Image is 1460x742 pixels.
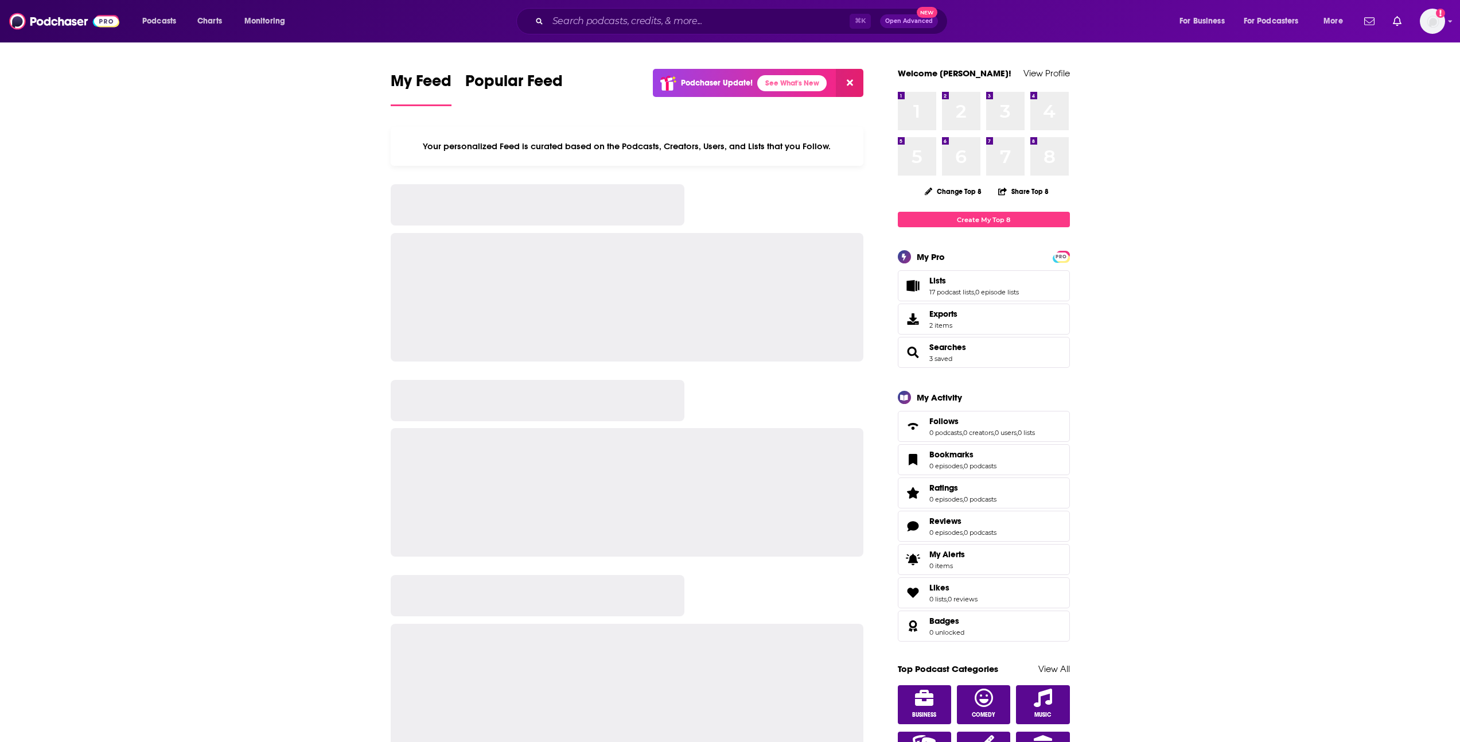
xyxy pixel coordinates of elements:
[929,549,965,560] span: My Alerts
[929,529,963,537] a: 0 episodes
[465,71,563,98] span: Popular Feed
[244,13,285,29] span: Monitoring
[972,712,995,718] span: Comedy
[527,8,959,34] div: Search podcasts, credits, & more...
[1236,12,1315,30] button: open menu
[975,288,1019,296] a: 0 episode lists
[963,462,964,470] span: ,
[902,344,925,360] a: Searches
[902,278,925,294] a: Lists
[898,337,1070,368] span: Searches
[929,449,974,460] span: Bookmarks
[1323,13,1343,29] span: More
[142,13,176,29] span: Podcasts
[197,13,222,29] span: Charts
[947,595,948,603] span: ,
[902,418,925,434] a: Follows
[957,685,1011,724] a: Comedy
[929,483,996,493] a: Ratings
[465,71,563,106] a: Popular Feed
[929,342,966,352] a: Searches
[898,511,1070,542] span: Reviews
[1018,429,1035,437] a: 0 lists
[391,71,451,106] a: My Feed
[929,628,964,636] a: 0 unlocked
[898,212,1070,227] a: Create My Top 8
[929,321,957,329] span: 2 items
[1016,685,1070,724] a: Music
[236,12,300,30] button: open menu
[962,429,963,437] span: ,
[1420,9,1445,34] img: User Profile
[963,529,964,537] span: ,
[929,355,952,363] a: 3 saved
[902,311,925,327] span: Exports
[1388,11,1406,31] a: Show notifications dropdown
[898,663,998,674] a: Top Podcast Categories
[1054,252,1068,261] span: PRO
[929,595,947,603] a: 0 lists
[1179,13,1225,29] span: For Business
[929,449,996,460] a: Bookmarks
[964,462,996,470] a: 0 podcasts
[995,429,1017,437] a: 0 users
[974,288,975,296] span: ,
[929,309,957,319] span: Exports
[929,516,996,526] a: Reviews
[885,18,933,24] span: Open Advanced
[929,495,963,503] a: 0 episodes
[929,288,974,296] a: 17 podcast lists
[929,616,964,626] a: Badges
[912,712,936,718] span: Business
[681,78,753,88] p: Podchaser Update!
[898,544,1070,575] a: My Alerts
[880,14,938,28] button: Open AdvancedNew
[902,485,925,501] a: Ratings
[929,462,963,470] a: 0 episodes
[917,392,962,403] div: My Activity
[902,618,925,634] a: Badges
[929,562,965,570] span: 0 items
[898,611,1070,642] span: Badges
[757,75,827,91] a: See What's New
[898,685,952,724] a: Business
[902,518,925,534] a: Reviews
[391,71,451,98] span: My Feed
[1034,712,1051,718] span: Music
[898,411,1070,442] span: Follows
[1360,11,1379,31] a: Show notifications dropdown
[9,10,119,32] img: Podchaser - Follow, Share and Rate Podcasts
[1038,663,1070,674] a: View All
[1436,9,1445,18] svg: Email not verified
[134,12,191,30] button: open menu
[902,452,925,468] a: Bookmarks
[929,416,959,426] span: Follows
[1420,9,1445,34] span: Logged in as EllaRoseMurphy
[548,12,850,30] input: Search podcasts, credits, & more...
[1054,252,1068,261] a: PRO
[1017,429,1018,437] span: ,
[898,68,1011,79] a: Welcome [PERSON_NAME]!
[994,429,995,437] span: ,
[898,444,1070,475] span: Bookmarks
[1171,12,1239,30] button: open menu
[1315,12,1357,30] button: open menu
[917,251,945,262] div: My Pro
[898,577,1070,608] span: Likes
[850,14,871,29] span: ⌘ K
[948,595,978,603] a: 0 reviews
[917,7,937,18] span: New
[998,180,1049,203] button: Share Top 8
[929,616,959,626] span: Badges
[964,529,996,537] a: 0 podcasts
[929,416,1035,426] a: Follows
[918,184,989,199] button: Change Top 8
[898,304,1070,335] a: Exports
[929,582,978,593] a: Likes
[1023,68,1070,79] a: View Profile
[963,429,994,437] a: 0 creators
[391,127,864,166] div: Your personalized Feed is curated based on the Podcasts, Creators, Users, and Lists that you Follow.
